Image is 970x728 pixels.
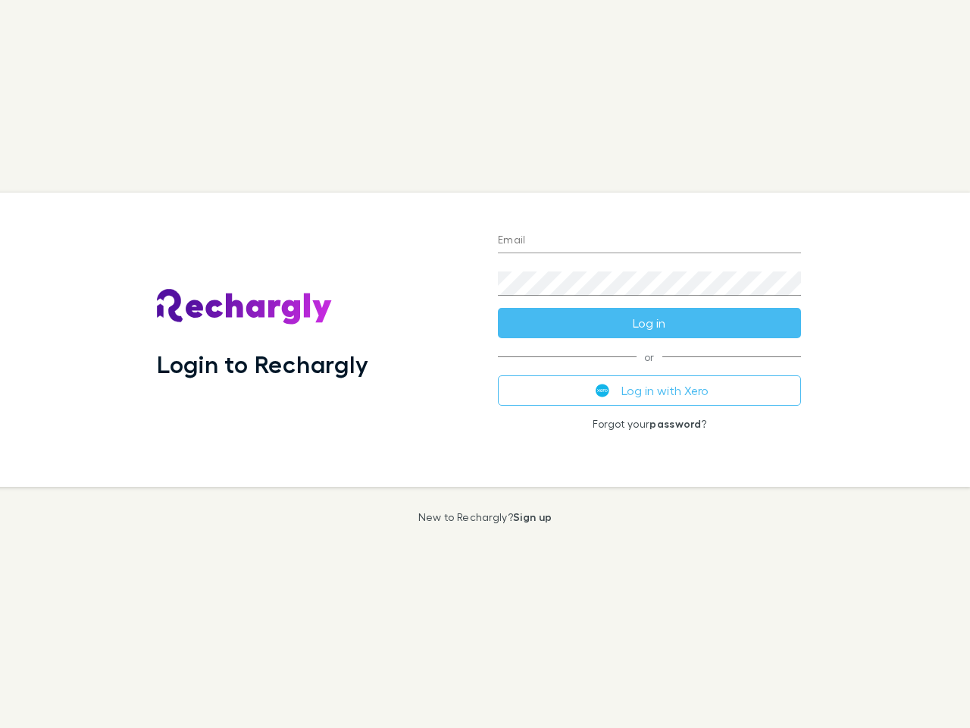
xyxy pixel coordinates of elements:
a: Sign up [513,510,552,523]
img: Rechargly's Logo [157,289,333,325]
button: Log in [498,308,801,338]
button: Log in with Xero [498,375,801,406]
p: New to Rechargly? [418,511,552,523]
p: Forgot your ? [498,418,801,430]
h1: Login to Rechargly [157,350,368,378]
span: or [498,356,801,357]
img: Xero's logo [596,384,609,397]
a: password [649,417,701,430]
